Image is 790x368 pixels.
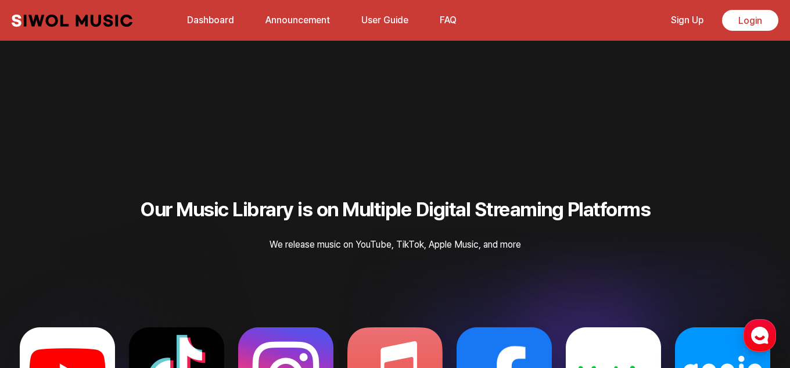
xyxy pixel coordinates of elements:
a: Login [722,10,778,31]
span: Settings [172,289,200,298]
a: Home [3,271,77,301]
a: Sign Up [664,8,710,33]
a: Announcement [258,8,337,33]
span: Messages [96,290,131,299]
a: User Guide [354,8,415,33]
a: Messages [77,271,150,301]
span: Home [30,289,50,298]
button: FAQ [433,6,464,34]
a: Dashboard [180,8,241,33]
a: Settings [150,271,223,301]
